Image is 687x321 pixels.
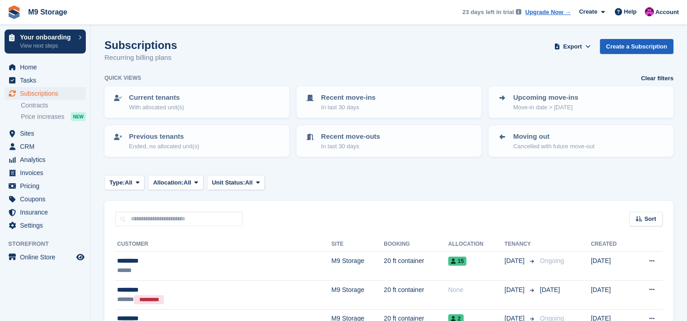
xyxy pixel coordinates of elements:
a: Upcoming move-ins Move-in date > [DATE] [489,87,672,117]
a: Previous tenants Ended, no allocated unit(s) [105,126,288,156]
span: Pricing [20,180,74,192]
p: Move-in date > [DATE] [513,103,578,112]
p: In last 30 days [321,103,376,112]
span: Storefront [8,239,90,248]
a: Contracts [21,101,86,110]
a: menu [5,74,86,87]
button: Unit Status: All [207,175,265,190]
a: menu [5,180,86,192]
a: menu [5,251,86,263]
a: Price increases NEW [21,112,86,122]
span: [DATE] [540,286,560,293]
a: Create a Subscription [600,39,673,54]
button: Allocation: All [148,175,203,190]
p: View next steps [20,42,74,50]
a: menu [5,166,86,179]
span: Coupons [20,193,74,205]
a: M9 Storage [25,5,71,19]
span: Settings [20,219,74,232]
span: Tasks [20,74,74,87]
span: Unit Status: [212,178,245,187]
span: Home [20,61,74,73]
th: Site [331,237,384,252]
span: Price increases [21,112,64,121]
span: Type: [109,178,125,187]
img: stora-icon-8386f47178a22dfd0bd8f6a31ec36ba5ce8667c1dd55bd0f319d3a0aa187defe.svg [7,5,21,19]
td: M9 Storage [331,280,384,309]
a: menu [5,127,86,140]
p: Previous tenants [129,131,199,142]
a: menu [5,61,86,73]
span: Allocation: [153,178,183,187]
span: Account [655,8,679,17]
span: Create [579,7,597,16]
a: Clear filters [641,74,673,83]
p: Your onboarding [20,34,74,40]
button: Export [553,39,593,54]
a: Current tenants With allocated unit(s) [105,87,288,117]
span: Sort [644,214,656,224]
span: Help [624,7,637,16]
span: CRM [20,140,74,153]
span: Export [563,42,582,51]
span: 23 days left in trial [462,8,514,17]
span: Sites [20,127,74,140]
p: Cancelled with future move-out [513,142,594,151]
h6: Quick views [104,74,141,82]
span: Online Store [20,251,74,263]
th: Booking [384,237,448,252]
span: Ongoing [540,257,564,264]
p: In last 30 days [321,142,380,151]
p: Current tenants [129,92,184,103]
a: Upgrade Now → [525,8,571,17]
a: menu [5,153,86,166]
th: Allocation [448,237,504,252]
p: Ended, no allocated unit(s) [129,142,199,151]
span: All [125,178,133,187]
span: 15 [448,257,466,266]
h1: Subscriptions [104,39,177,51]
span: Invoices [20,166,74,179]
span: Analytics [20,153,74,166]
a: Recent move-outs In last 30 days [297,126,480,156]
a: Moving out Cancelled with future move-out [489,126,672,156]
span: [DATE] [504,256,526,266]
a: Preview store [75,252,86,263]
th: Customer [115,237,331,252]
p: Recent move-ins [321,92,376,103]
img: icon-info-grey-7440780725fd019a000dd9b08b2336e03edf1995a4989e88bcd33f0948082b44.svg [516,9,521,15]
button: Type: All [104,175,144,190]
p: Recurring billing plans [104,53,177,63]
th: Created [591,237,632,252]
p: Upcoming move-ins [513,92,578,103]
a: menu [5,87,86,100]
a: menu [5,193,86,205]
td: M9 Storage [331,252,384,281]
span: Subscriptions [20,87,74,100]
a: menu [5,219,86,232]
div: None [448,285,504,295]
td: 20 ft container [384,280,448,309]
a: Recent move-ins In last 30 days [297,87,480,117]
a: Your onboarding View next steps [5,29,86,53]
span: Insurance [20,206,74,219]
span: All [183,178,191,187]
img: John Doyle [645,7,654,16]
a: menu [5,206,86,219]
p: With allocated unit(s) [129,103,184,112]
p: Moving out [513,131,594,142]
div: NEW [71,112,86,121]
td: [DATE] [591,252,632,281]
td: 20 ft container [384,252,448,281]
td: [DATE] [591,280,632,309]
a: menu [5,140,86,153]
p: Recent move-outs [321,131,380,142]
th: Tenancy [504,237,536,252]
span: [DATE] [504,285,526,295]
span: All [245,178,253,187]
